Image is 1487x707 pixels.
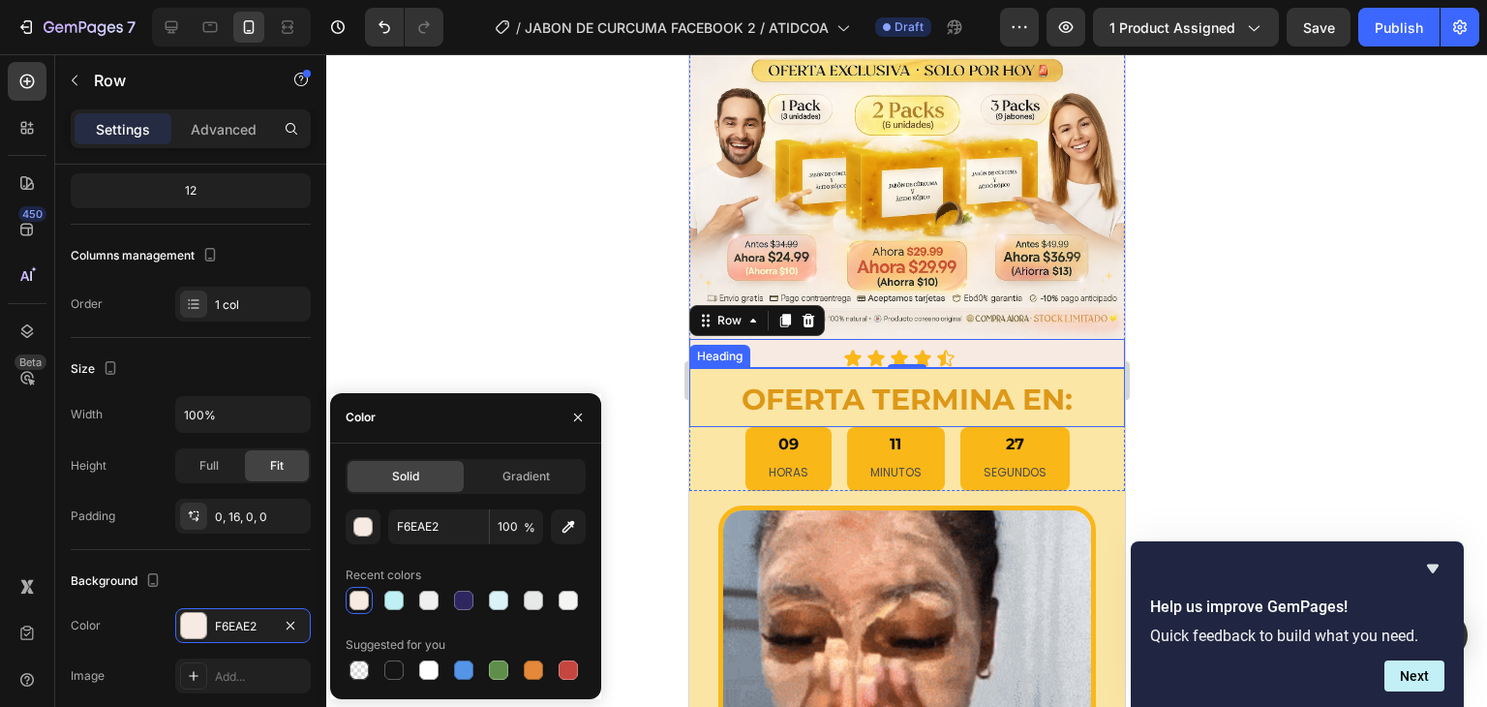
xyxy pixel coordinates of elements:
[75,177,307,204] div: 12
[71,356,122,383] div: Size
[215,668,306,686] div: Add...
[199,457,219,475] span: Full
[1375,17,1423,38] div: Publish
[1287,8,1350,46] button: Save
[96,119,150,139] p: Settings
[71,295,103,313] div: Order
[71,507,115,525] div: Padding
[1093,8,1279,46] button: 1 product assigned
[215,508,306,526] div: 0, 16, 0, 0
[94,69,258,92] p: Row
[346,409,376,426] div: Color
[71,617,101,634] div: Color
[365,8,443,46] div: Undo/Redo
[502,468,550,485] span: Gradient
[191,119,257,139] p: Advanced
[1421,557,1444,580] button: Hide survey
[71,406,103,423] div: Width
[127,15,136,39] p: 7
[346,567,421,584] div: Recent colors
[689,54,1125,707] iframe: Design area
[8,8,144,46] button: 7
[270,457,284,475] span: Fit
[388,509,489,544] input: Eg: FFFFFF
[525,17,829,38] span: JABON DE CURCUMA FACEBOOK 2 / ATIDCOA
[1150,596,1444,619] h2: Help us improve GemPages!
[1303,19,1335,36] span: Save
[346,636,445,654] div: Suggested for you
[18,206,46,222] div: 450
[71,457,106,475] div: Height
[524,519,535,537] span: %
[895,18,924,36] span: Draft
[71,569,165,595] div: Background
[1150,557,1444,692] div: Help us improve GemPages!
[1150,627,1444,645] p: Quick feedback to build what you need.
[1358,8,1440,46] button: Publish
[1384,661,1444,692] button: Next question
[516,17,521,38] span: /
[176,397,310,432] input: Auto
[1109,17,1235,38] span: 1 product assigned
[215,618,271,635] div: F6EAE2
[71,243,222,269] div: Columns management
[71,667,105,685] div: Image
[215,296,306,314] div: 1 col
[15,354,46,370] div: Beta
[392,468,419,485] span: Solid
